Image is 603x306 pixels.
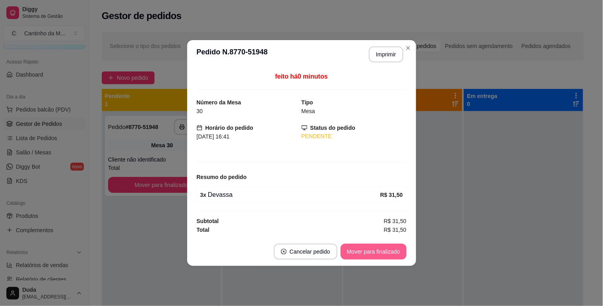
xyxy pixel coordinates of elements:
div: PENDENTE [302,132,407,140]
h3: Pedido N. 8770-51948 [197,46,268,62]
strong: Status do pedido [310,125,356,131]
div: Devassa [200,190,380,200]
button: Close [402,42,415,54]
strong: Número da Mesa [197,99,241,106]
span: feito há 0 minutos [275,73,328,80]
span: desktop [302,125,307,131]
span: [DATE] 16:41 [197,133,230,140]
span: close-circle [281,249,287,254]
strong: Horário do pedido [206,125,254,131]
span: calendar [197,125,202,131]
strong: 3 x [200,192,207,198]
button: Imprimir [369,46,403,62]
strong: Total [197,227,209,233]
strong: Tipo [302,99,313,106]
strong: Subtotal [197,218,219,224]
span: R$ 31,50 [384,217,407,225]
button: close-circleCancelar pedido [274,244,337,260]
strong: Resumo do pedido [197,174,247,180]
span: R$ 31,50 [384,225,407,234]
strong: R$ 31,50 [380,192,403,198]
button: Mover para finalizado [341,244,407,260]
span: Mesa [302,108,315,114]
span: 30 [197,108,203,114]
